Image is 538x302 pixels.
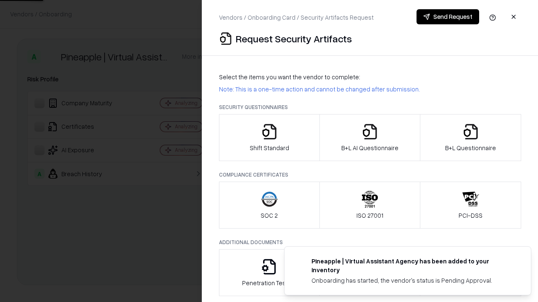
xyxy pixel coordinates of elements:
[250,143,289,152] p: Shift Standard
[319,114,421,161] button: B+L AI Questionnaire
[311,276,511,285] div: Onboarding has started, the vendor's status is Pending Approval.
[219,85,521,94] p: Note: This is a one-time action and cannot be changed after submission.
[417,9,479,24] button: Send Request
[242,279,296,287] p: Penetration Testing
[341,143,398,152] p: B+L AI Questionnaire
[319,182,421,229] button: ISO 27001
[445,143,496,152] p: B+L Questionnaire
[311,257,511,274] div: Pineapple | Virtual Assistant Agency has been added to your inventory
[236,32,352,45] p: Request Security Artifacts
[219,182,320,229] button: SOC 2
[219,13,374,22] p: Vendors / Onboarding Card / Security Artifacts Request
[219,239,521,246] p: Additional Documents
[219,249,320,296] button: Penetration Testing
[219,104,521,111] p: Security Questionnaires
[420,114,521,161] button: B+L Questionnaire
[219,73,521,81] p: Select the items you want the vendor to complete:
[356,211,383,220] p: ISO 27001
[261,211,278,220] p: SOC 2
[420,182,521,229] button: PCI-DSS
[219,114,320,161] button: Shift Standard
[295,257,305,267] img: trypineapple.com
[219,171,521,178] p: Compliance Certificates
[459,211,483,220] p: PCI-DSS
